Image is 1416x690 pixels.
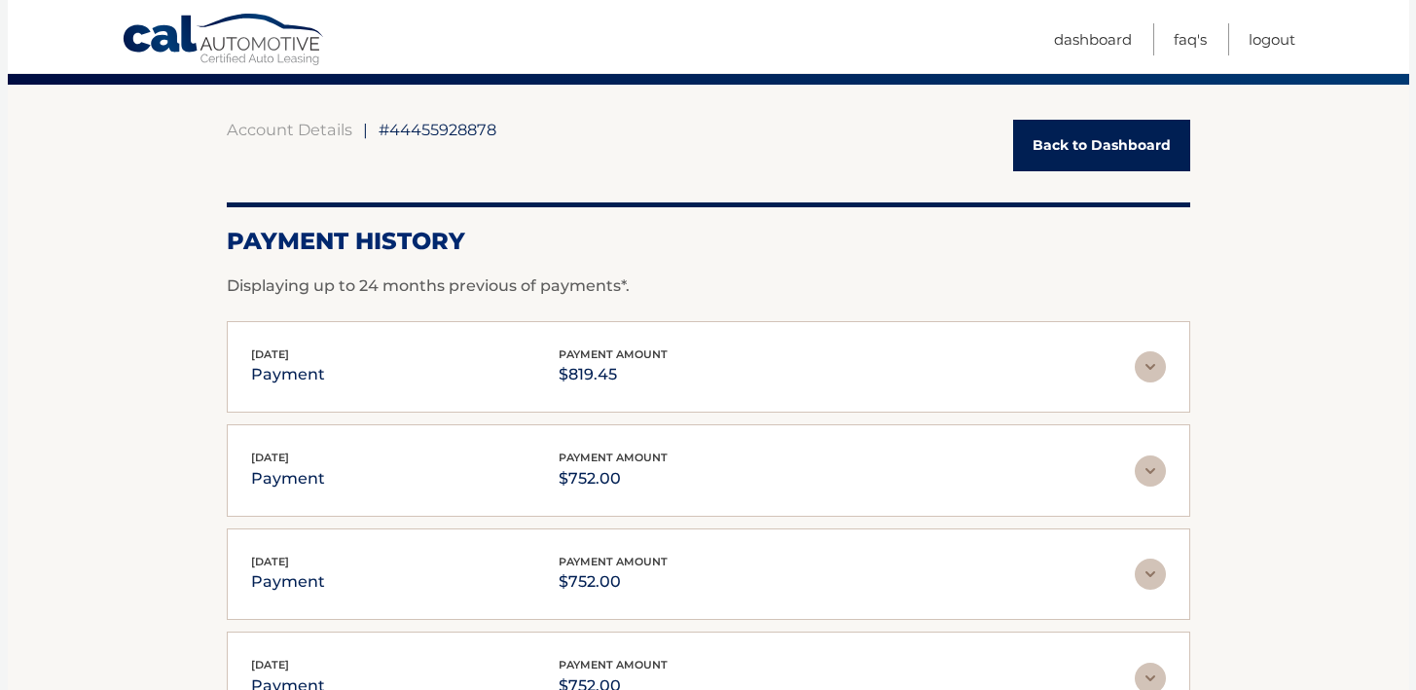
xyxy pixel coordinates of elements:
p: Displaying up to 24 months previous of payments*. [227,274,1190,298]
span: payment amount [559,451,668,464]
p: payment [251,568,325,596]
span: [DATE] [251,451,289,464]
span: [DATE] [251,347,289,361]
a: Back to Dashboard [1013,120,1190,171]
p: payment [251,361,325,388]
a: Cal Automotive [122,13,326,69]
span: | [363,120,368,139]
a: FAQ's [1174,23,1207,55]
img: accordion-rest.svg [1135,351,1166,382]
h2: Payment History [227,227,1190,256]
a: Logout [1249,23,1295,55]
span: payment amount [559,347,668,361]
span: payment amount [559,555,668,568]
p: $752.00 [559,465,668,492]
span: payment amount [559,658,668,672]
span: [DATE] [251,555,289,568]
p: $819.45 [559,361,668,388]
p: $752.00 [559,568,668,596]
span: #44455928878 [379,120,496,139]
p: payment [251,465,325,492]
img: accordion-rest.svg [1135,559,1166,590]
span: [DATE] [251,658,289,672]
a: Dashboard [1054,23,1132,55]
img: accordion-rest.svg [1135,455,1166,487]
a: Account Details [227,120,352,139]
